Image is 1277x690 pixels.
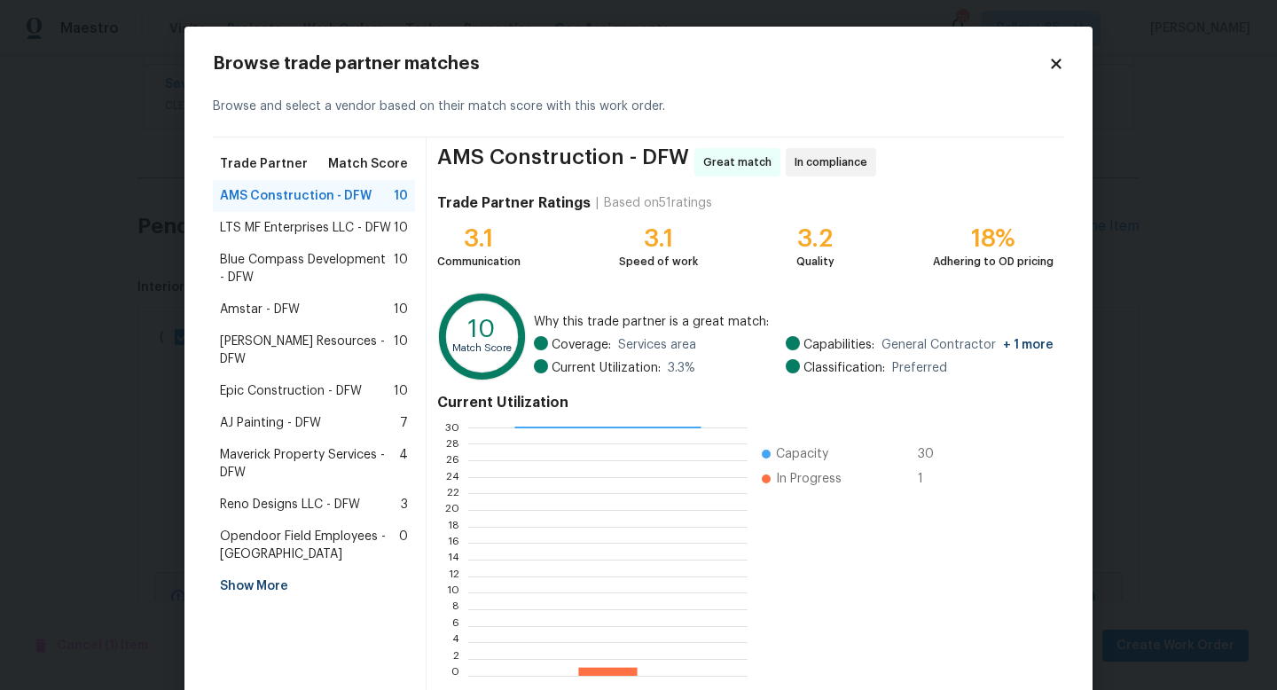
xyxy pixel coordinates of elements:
[703,153,779,171] span: Great match
[668,359,695,377] span: 3.3 %
[220,187,372,205] span: AMS Construction - DFW
[618,336,696,354] span: Services area
[796,230,834,247] div: 3.2
[394,382,408,400] span: 10
[446,455,459,466] text: 26
[213,55,1048,73] h2: Browse trade partner matches
[220,251,394,286] span: Blue Compass Development - DFW
[447,587,459,598] text: 10
[448,521,459,532] text: 18
[213,570,415,602] div: Show More
[448,537,459,548] text: 16
[452,621,459,631] text: 6
[394,333,408,368] span: 10
[451,670,459,681] text: 0
[437,253,521,271] div: Communication
[213,76,1064,137] div: Browse and select a vendor based on their match score with this work order.
[1003,339,1054,351] span: + 1 more
[452,637,459,647] text: 4
[795,153,874,171] span: In compliance
[803,359,885,377] span: Classification:
[447,488,459,498] text: 22
[220,446,399,482] span: Maverick Property Services - DFW
[399,446,408,482] span: 4
[394,251,408,286] span: 10
[437,230,521,247] div: 3.1
[452,604,459,615] text: 8
[452,343,512,353] text: Match Score
[604,194,712,212] div: Based on 51 ratings
[328,155,408,173] span: Match Score
[220,333,394,368] span: [PERSON_NAME] Resources - DFW
[796,253,834,271] div: Quality
[401,496,408,514] span: 3
[400,414,408,432] span: 7
[449,571,459,582] text: 12
[220,414,321,432] span: AJ Painting - DFW
[776,445,828,463] span: Capacity
[399,528,408,563] span: 0
[437,394,1054,412] h4: Current Utilization
[803,336,874,354] span: Capabilities:
[220,155,308,173] span: Trade Partner
[394,219,408,237] span: 10
[220,496,360,514] span: Reno Designs LLC - DFW
[534,313,1054,331] span: Why this trade partner is a great match:
[445,422,459,433] text: 30
[619,230,698,247] div: 3.1
[445,505,459,515] text: 20
[933,230,1054,247] div: 18%
[918,445,946,463] span: 30
[552,359,661,377] span: Current Utilization:
[446,438,459,449] text: 28
[619,253,698,271] div: Speed of work
[591,194,604,212] div: |
[220,301,300,318] span: Amstar - DFW
[468,317,496,341] text: 10
[881,336,1054,354] span: General Contractor
[394,187,408,205] span: 10
[394,301,408,318] span: 10
[453,654,459,664] text: 2
[437,148,689,176] span: AMS Construction - DFW
[220,382,362,400] span: Epic Construction - DFW
[446,472,459,482] text: 24
[220,528,399,563] span: Opendoor Field Employees - [GEOGRAPHIC_DATA]
[448,554,459,565] text: 14
[933,253,1054,271] div: Adhering to OD pricing
[220,219,391,237] span: LTS MF Enterprises LLC - DFW
[552,336,611,354] span: Coverage:
[918,470,946,488] span: 1
[892,359,947,377] span: Preferred
[437,194,591,212] h4: Trade Partner Ratings
[776,470,842,488] span: In Progress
